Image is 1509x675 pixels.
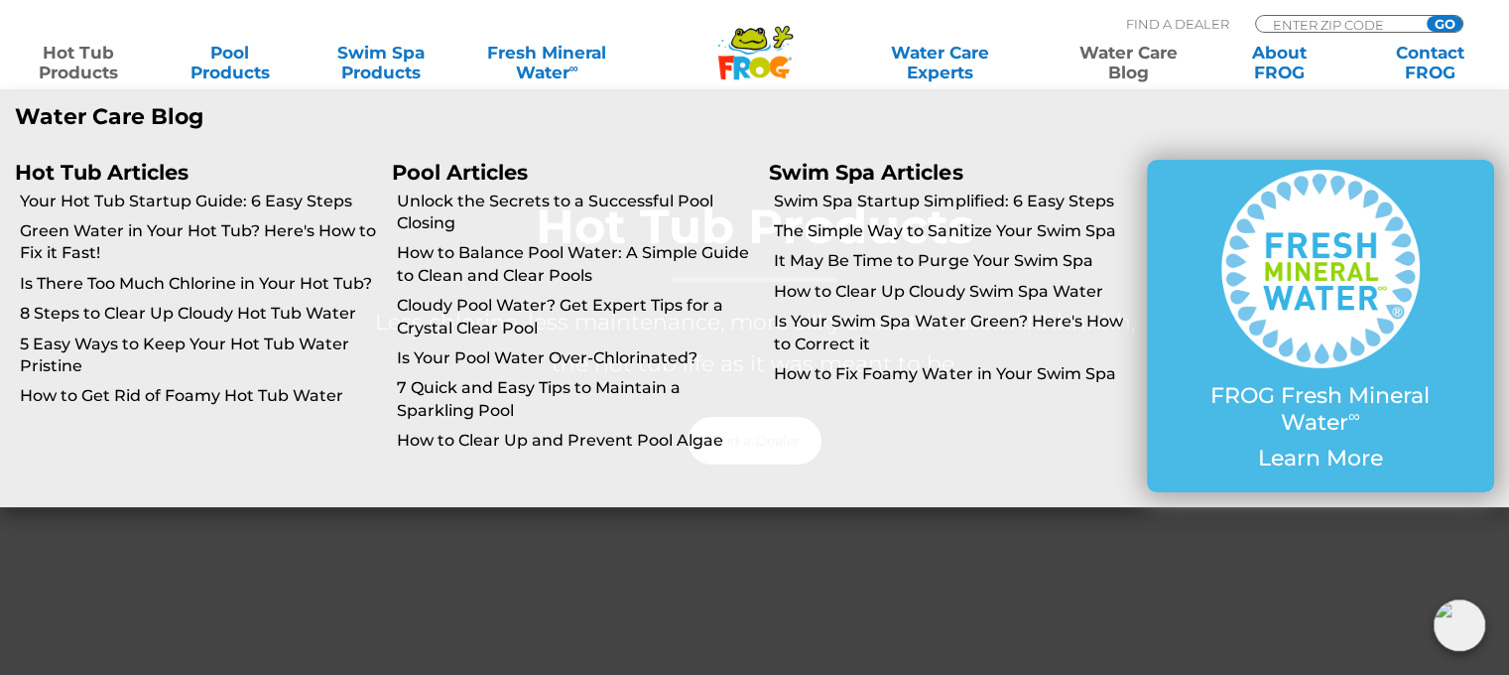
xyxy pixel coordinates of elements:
[568,61,577,75] sup: ∞
[1187,170,1454,481] a: FROG Fresh Mineral Water∞ Learn More
[1126,15,1229,33] p: Find A Dealer
[774,191,1131,212] a: Swim Spa Startup Simplified: 6 Easy Steps
[397,347,754,369] a: Is Your Pool Water Over-Chlorinated?
[1271,16,1405,33] input: Zip Code Form
[397,377,754,422] a: 7 Quick and Easy Tips to Maintain a Sparkling Pool
[473,43,620,82] a: Fresh MineralWater∞
[392,160,528,185] a: Pool Articles
[20,334,377,378] a: 5 Easy Ways to Keep Your Hot Tub Water Pristine
[20,385,377,407] a: How to Get Rid of Foamy Hot Tub Water
[20,191,377,212] a: Your Hot Tub Startup Guide: 6 Easy Steps
[774,220,1131,242] a: The Simple Way to Sanitize Your Swim Spa
[774,250,1131,272] a: It May Be Time to Purge Your Swim Spa
[171,43,288,82] a: PoolProducts
[15,104,739,130] p: Water Care Blog
[1069,43,1187,82] a: Water CareBlog
[397,430,754,452] a: How to Clear Up and Prevent Pool Algae
[769,160,962,185] a: Swim Spa Articles
[1372,43,1489,82] a: ContactFROG
[397,191,754,235] a: Unlock the Secrets to a Successful Pool Closing
[397,295,754,339] a: Cloudy Pool Water? Get Expert Tips for a Crystal Clear Pool
[15,160,189,185] a: Hot Tub Articles
[774,311,1131,355] a: Is Your Swim Spa Water Green? Here's How to Correct it
[774,363,1131,385] a: How to Fix Foamy Water in Your Swim Spa
[20,43,137,82] a: Hot TubProducts
[1348,406,1360,426] sup: ∞
[20,303,377,325] a: 8 Steps to Clear Up Cloudy Hot Tub Water
[1187,446,1454,472] p: Learn More
[1427,16,1462,32] input: GO
[774,281,1131,303] a: How to Clear Up Cloudy Swim Spa Water
[397,242,754,287] a: How to Balance Pool Water: A Simple Guide to Clean and Clear Pools
[1187,383,1454,436] p: FROG Fresh Mineral Water
[1434,600,1485,651] img: openIcon
[322,43,440,82] a: Swim SpaProducts
[844,43,1036,82] a: Water CareExperts
[1220,43,1337,82] a: AboutFROG
[20,220,377,265] a: Green Water in Your Hot Tub? Here's How to Fix it Fast!
[20,273,377,295] a: Is There Too Much Chlorine in Your Hot Tub?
